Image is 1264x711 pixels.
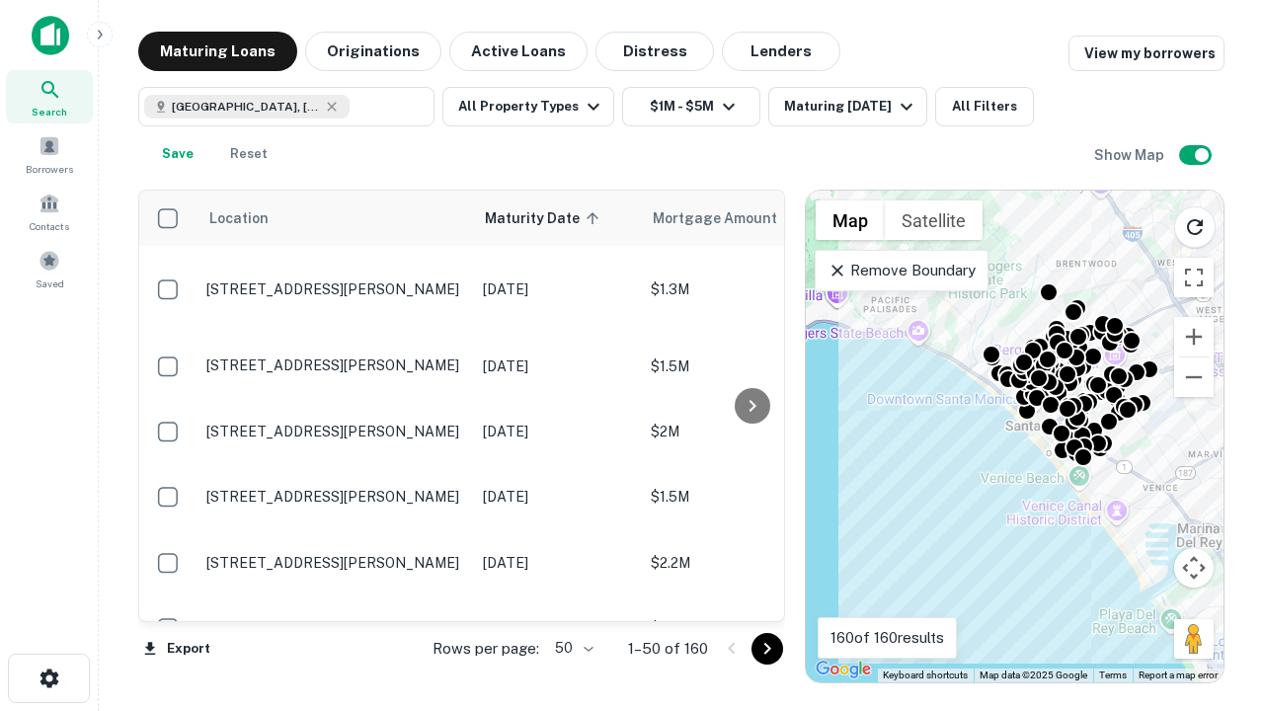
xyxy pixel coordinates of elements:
p: $1.3M [651,617,848,639]
div: Maturing [DATE] [784,95,918,118]
p: $2M [651,421,848,442]
button: All Filters [935,87,1034,126]
button: Go to next page [751,633,783,665]
th: Location [197,191,473,246]
span: Borrowers [26,161,73,177]
div: 0 0 [806,191,1224,682]
th: Mortgage Amount [641,191,858,246]
button: Export [138,634,215,664]
button: Toggle fullscreen view [1174,258,1214,297]
p: [DATE] [483,486,631,508]
div: 50 [547,634,596,663]
img: Google [811,657,876,682]
button: All Property Types [442,87,614,126]
span: Mortgage Amount [653,206,803,230]
span: Maturity Date [485,206,605,230]
button: Zoom out [1174,357,1214,397]
button: Zoom in [1174,317,1214,356]
a: Open this area in Google Maps (opens a new window) [811,657,876,682]
span: Contacts [30,218,69,234]
button: Distress [595,32,714,71]
p: [STREET_ADDRESS][PERSON_NAME] [206,619,463,637]
p: 160 of 160 results [830,626,944,650]
span: Search [32,104,67,119]
h6: Show Map [1094,144,1167,166]
p: [DATE] [483,421,631,442]
img: capitalize-icon.png [32,16,69,55]
p: $1.5M [651,486,848,508]
p: [DATE] [483,552,631,574]
span: Saved [36,276,64,291]
p: [STREET_ADDRESS][PERSON_NAME] [206,356,463,374]
a: Report a map error [1139,670,1218,680]
p: [DATE] [483,355,631,377]
a: Contacts [6,185,93,238]
p: $1.3M [651,278,848,300]
button: Save your search to get updates of matches that match your search criteria. [146,134,209,174]
button: Reload search area [1174,206,1216,248]
span: [GEOGRAPHIC_DATA], [GEOGRAPHIC_DATA], [GEOGRAPHIC_DATA] [172,98,320,116]
a: View my borrowers [1068,36,1224,71]
p: $1.5M [651,355,848,377]
p: Remove Boundary [828,259,975,282]
button: Keyboard shortcuts [883,669,968,682]
button: Active Loans [449,32,588,71]
button: Maturing [DATE] [768,87,927,126]
span: Map data ©2025 Google [980,670,1087,680]
p: 1–50 of 160 [628,637,708,661]
button: Originations [305,32,441,71]
p: [DATE] [483,278,631,300]
button: Lenders [722,32,840,71]
a: Borrowers [6,127,93,181]
th: Maturity Date [473,191,641,246]
a: Terms (opens in new tab) [1099,670,1127,680]
span: Location [208,206,269,230]
p: [STREET_ADDRESS][PERSON_NAME] [206,554,463,572]
button: Show satellite imagery [885,200,983,240]
p: [STREET_ADDRESS][PERSON_NAME] [206,280,463,298]
button: $1M - $5M [622,87,760,126]
button: Map camera controls [1174,548,1214,588]
p: [STREET_ADDRESS][PERSON_NAME] [206,488,463,506]
iframe: Chat Widget [1165,553,1264,648]
p: Rows per page: [433,637,539,661]
button: Show street map [816,200,885,240]
p: [DATE] [483,617,631,639]
button: Reset [217,134,280,174]
p: $2.2M [651,552,848,574]
a: Search [6,70,93,123]
a: Saved [6,242,93,295]
button: Maturing Loans [138,32,297,71]
p: [STREET_ADDRESS][PERSON_NAME] [206,423,463,440]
